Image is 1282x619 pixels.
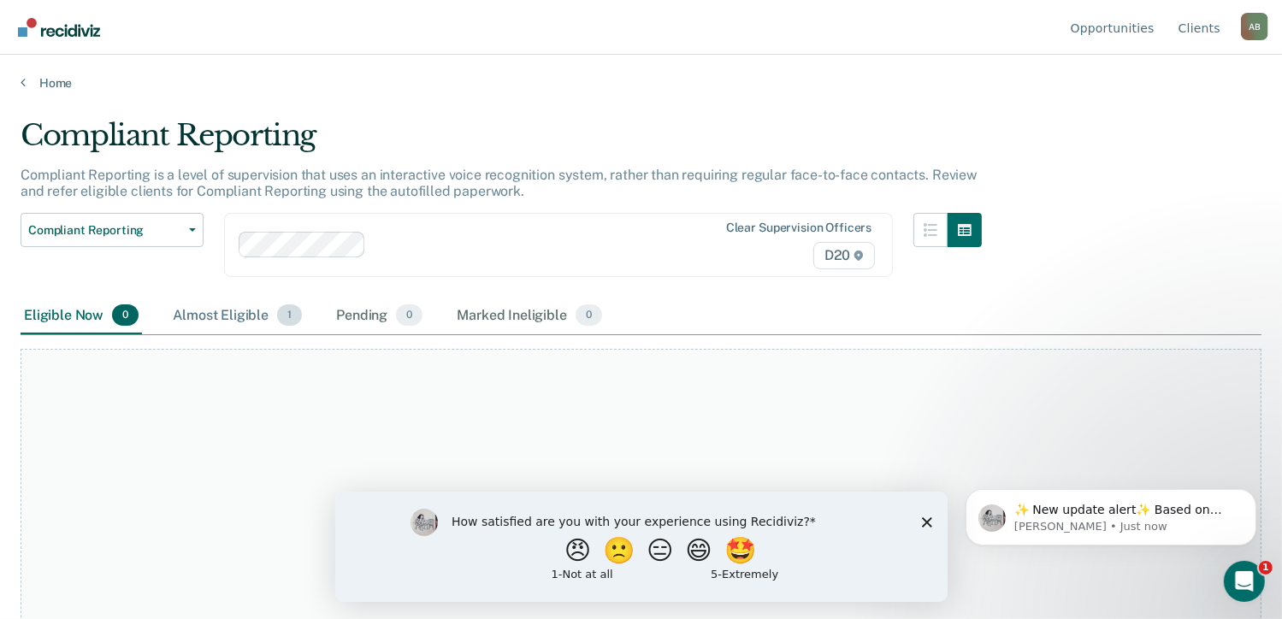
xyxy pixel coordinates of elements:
div: Clear supervision officers [726,221,871,235]
div: Marked Ineligible0 [453,298,606,335]
div: A B [1241,13,1268,40]
span: 0 [576,304,602,327]
div: Almost Eligible1 [169,298,305,335]
button: Compliant Reporting [21,213,204,247]
div: Pending0 [333,298,426,335]
img: Recidiviz [18,18,100,37]
span: Compliant Reporting [28,223,182,238]
div: Compliant Reporting [21,118,982,167]
span: 1 [1259,561,1273,575]
span: ✨ New update alert✨ Based on your feedback, we've made a few updates we wanted to share. 1. We ha... [74,50,294,386]
a: Home [21,75,1261,91]
span: D20 [813,242,875,269]
p: Compliant Reporting is a level of supervision that uses an interactive voice recognition system, ... [21,167,977,199]
div: Eligible Now0 [21,298,142,335]
button: Profile dropdown button [1241,13,1268,40]
iframe: Intercom live chat [1224,561,1265,602]
span: 0 [112,304,139,327]
p: Message from Kim, sent Just now [74,66,295,81]
iframe: Survey by Kim from Recidiviz [335,492,948,602]
span: 1 [277,304,302,327]
span: 0 [396,304,422,327]
iframe: Intercom notifications message [940,453,1282,573]
div: At this time, there are no clients who are Eligible Now. Please navigate to one of the other tabs. [331,510,951,547]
